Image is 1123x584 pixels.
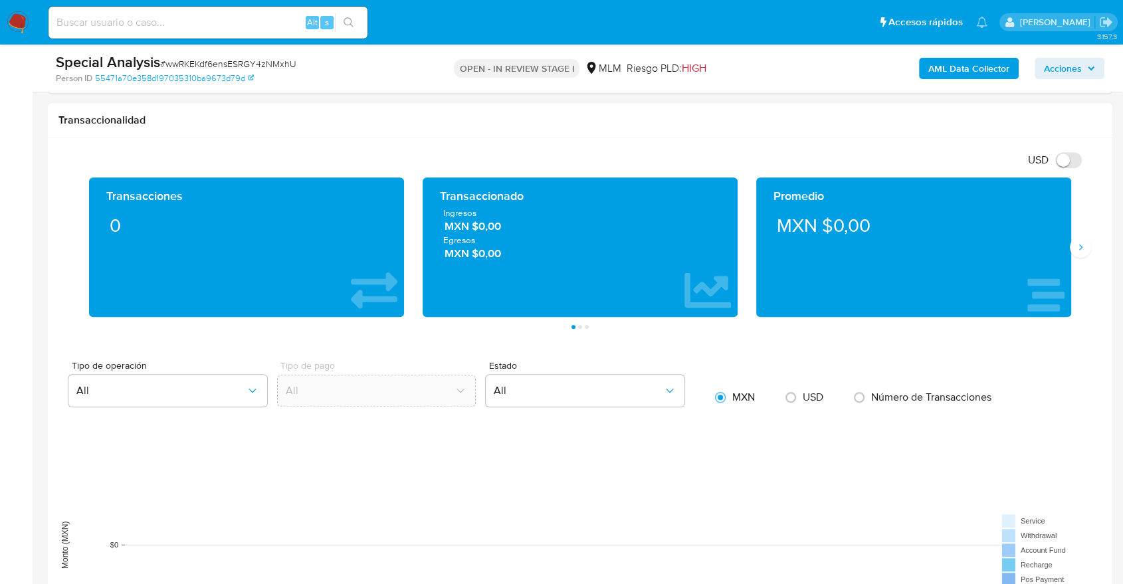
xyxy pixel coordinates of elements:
[1096,31,1116,42] span: 3.157.3
[160,57,296,70] span: # wwRKEKdf6ensESRGY4zNMxhU
[928,58,1009,79] b: AML Data Collector
[585,61,621,76] div: MLM
[454,59,579,78] p: OPEN - IN REVIEW STAGE I
[56,72,92,84] b: Person ID
[335,13,362,32] button: search-icon
[58,114,1102,127] h1: Transaccionalidad
[976,17,987,28] a: Notificaciones
[681,60,706,76] span: HIGH
[888,15,963,29] span: Accesos rápidos
[1035,58,1104,79] button: Acciones
[626,61,706,76] span: Riesgo PLD:
[325,16,329,29] span: s
[1019,16,1094,29] p: juan.tosini@mercadolibre.com
[49,14,367,31] input: Buscar usuario o caso...
[95,72,254,84] a: 55471a70e358d197035310ba9673d79d
[919,58,1019,79] button: AML Data Collector
[1044,58,1082,79] span: Acciones
[56,51,160,72] b: Special Analysis
[307,16,318,29] span: Alt
[1099,15,1113,29] a: Salir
